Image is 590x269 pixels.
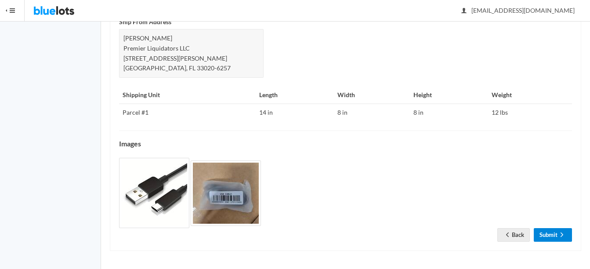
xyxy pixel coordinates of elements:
td: 8 in [334,104,409,121]
a: arrow backBack [497,228,530,242]
th: Weight [488,87,572,104]
a: Submitarrow forward [534,228,572,242]
td: Parcel #1 [119,104,256,121]
ion-icon: arrow back [503,231,512,240]
img: 19931650-774e-4af1-95cb-83b9f41e190d-1755267644.jpg [191,160,261,226]
div: [PERSON_NAME] Premier Liquidators LLC [STREET_ADDRESS][PERSON_NAME] [GEOGRAPHIC_DATA], FL 33020-6257 [119,29,264,77]
th: Height [410,87,489,104]
span: [EMAIL_ADDRESS][DOMAIN_NAME] [462,7,575,14]
td: 12 lbs [488,104,572,121]
ion-icon: person [460,7,468,15]
td: 14 in [256,104,334,121]
img: 3c172060-1910-45e0-825b-517a5f7c9d80-1755267643.jpg [119,158,189,228]
th: Length [256,87,334,104]
ion-icon: arrow forward [557,231,566,240]
h4: Images [119,140,572,148]
th: Width [334,87,409,104]
label: Ship From Address [119,17,171,27]
th: Shipping Unit [119,87,256,104]
td: 8 in [410,104,489,121]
